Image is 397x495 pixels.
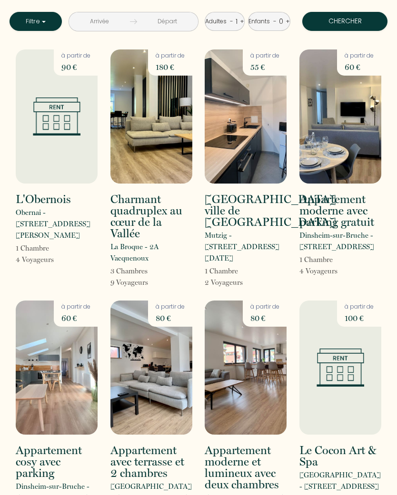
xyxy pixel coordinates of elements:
[137,12,198,31] input: Départ
[250,302,279,311] p: à partir de
[33,97,80,136] img: rental-image
[250,51,279,60] p: à partir de
[205,49,287,184] img: rental-image
[16,243,54,254] p: 1 Chambre
[61,302,90,311] p: à partir de
[205,445,287,490] h2: Appartement moderne et lumineux avec deux chambres
[205,230,287,264] p: Mutzig - [STREET_ADDRESS][DATE]
[299,49,381,184] img: rental-image
[16,301,98,435] img: rental-image
[299,254,337,265] p: 1 Chambre
[145,267,148,275] span: s
[110,301,192,435] img: rental-image
[10,12,62,31] button: Filtre
[299,194,381,228] h2: Appartement moderne avec parking gratuit
[156,311,185,325] p: 80 €
[345,302,374,311] p: à partir de
[299,445,381,467] h2: Le Cocon Art & Spa
[230,17,233,26] a: -
[345,51,374,60] p: à partir de
[110,265,148,277] p: 3 Chambre
[240,17,244,26] a: +
[16,207,98,241] p: Obernai - [STREET_ADDRESS][PERSON_NAME]
[110,194,192,239] h2: Charmant quadruplex au cœur de la Vallée
[299,469,381,492] p: [GEOGRAPHIC_DATA] - [STREET_ADDRESS]
[286,17,290,26] a: +
[110,241,192,264] p: La Broque - 2A Vacquenoux
[299,230,381,252] p: Dinsheim-sur-Bruche - [STREET_ADDRESS]
[110,277,148,288] p: 9 Voyageur
[277,14,286,29] div: 0
[110,49,192,184] img: rental-image
[16,194,71,205] h2: L'Obernois
[51,255,54,264] span: s
[61,51,90,60] p: à partir de
[248,17,273,26] div: Enfants
[156,302,185,311] p: à partir de
[61,311,90,325] p: 60 €
[240,278,243,287] span: s
[16,445,98,479] h2: Appartement cosy avec parking
[145,278,148,287] span: s
[61,60,90,74] p: 90 €
[317,349,364,387] img: rental-image
[250,60,279,74] p: 55 €
[130,18,137,25] img: guests
[16,254,54,265] p: 4 Voyageur
[250,311,279,325] p: 80 €
[205,265,243,277] p: 1 Chambre
[233,14,240,29] div: 1
[273,17,277,26] a: -
[205,194,336,228] h2: [GEOGRAPHIC_DATA] ville de [GEOGRAPHIC_DATA]
[302,12,387,31] button: Chercher
[299,265,337,277] p: 4 Voyageur
[205,277,243,288] p: 2 Voyageur
[205,301,287,435] img: rental-image
[345,60,374,74] p: 60 €
[110,445,192,479] h2: Appartement avec terrasse et 2 chambres
[335,267,337,275] span: s
[156,51,185,60] p: à partir de
[205,17,230,26] div: Adultes
[156,60,185,74] p: 180 €
[345,311,374,325] p: 100 €
[69,12,130,31] input: Arrivée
